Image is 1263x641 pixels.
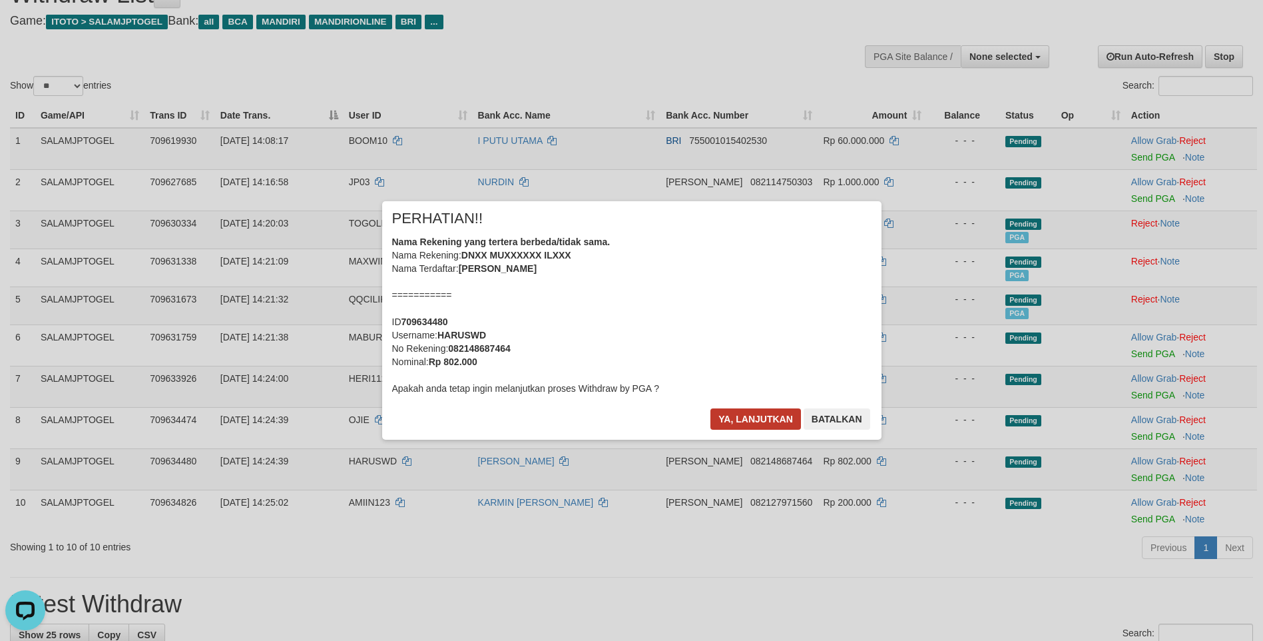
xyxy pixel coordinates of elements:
[448,343,510,354] b: 082148687464
[804,408,870,430] button: Batalkan
[459,263,537,274] b: [PERSON_NAME]
[461,250,571,261] b: DNXX MUXXXXXX ILXXX
[710,408,801,430] button: Ya, lanjutkan
[392,237,611,247] b: Nama Rekening yang tertera berbeda/tidak sama.
[401,317,448,327] b: 709634480
[437,330,486,340] b: HARUSWD
[392,235,872,395] div: Nama Rekening: Nama Terdaftar: =========== ID Username: No Rekening: Nominal: Apakah anda tetap i...
[5,5,45,45] button: Open LiveChat chat widget
[429,356,477,367] b: Rp 802.000
[392,212,483,225] span: PERHATIAN!!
